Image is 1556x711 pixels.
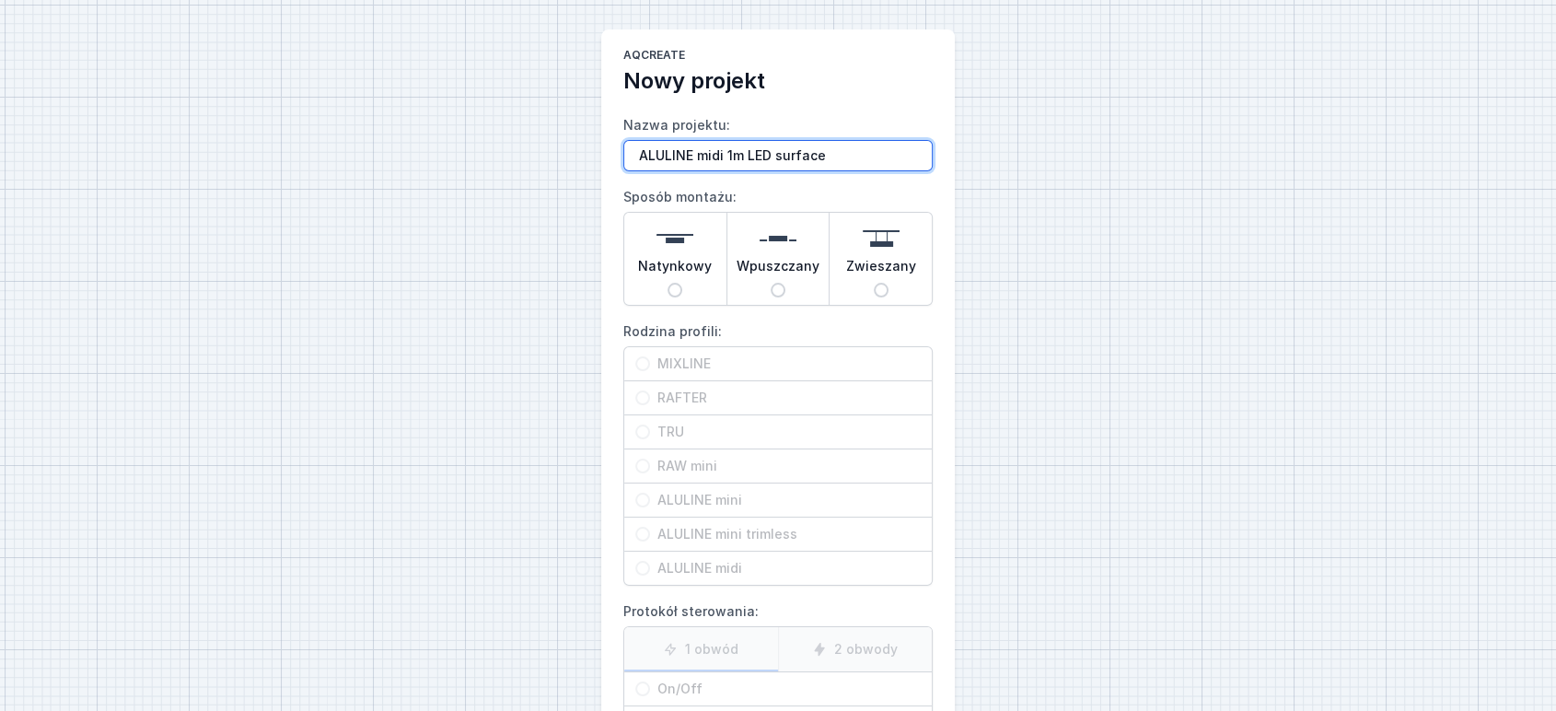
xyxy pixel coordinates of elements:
img: suspended.svg [863,220,900,257]
input: Nazwa projektu: [623,140,933,171]
img: recessed.svg [760,220,796,257]
span: Wpuszczany [737,257,819,283]
label: Nazwa projektu: [623,111,933,171]
span: Zwieszany [846,257,916,283]
h2: Nowy projekt [623,66,933,96]
input: Wpuszczany [771,283,785,297]
img: surface.svg [656,220,693,257]
label: Sposób montażu: [623,182,933,306]
span: Natynkowy [638,257,712,283]
label: Rodzina profili: [623,317,933,586]
h1: AQcreate [623,48,933,66]
input: Zwieszany [874,283,888,297]
input: Natynkowy [668,283,682,297]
